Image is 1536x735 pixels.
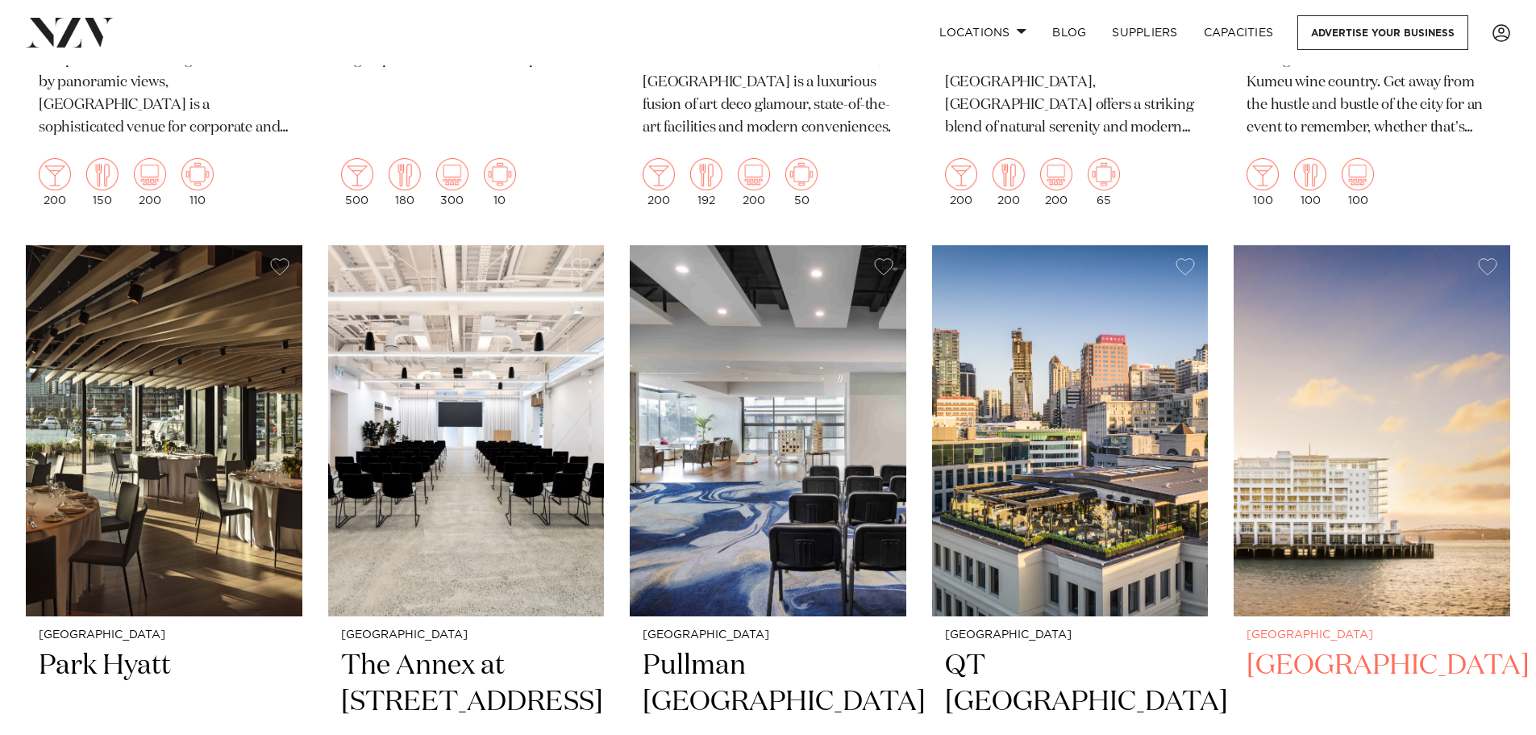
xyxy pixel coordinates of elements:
img: meeting.png [484,158,516,190]
div: 10 [484,158,516,207]
div: 200 [643,158,675,207]
img: dining.png [993,158,1025,190]
div: 200 [134,158,166,207]
img: theatre.png [738,158,770,190]
p: Brand new to [GEOGRAPHIC_DATA], [GEOGRAPHIC_DATA] is a luxurious fusion of art deco glamour, stat... [643,49,893,140]
img: dining.png [1294,158,1326,190]
div: 300 [436,158,468,207]
div: 200 [993,158,1025,207]
img: cocktail.png [643,158,675,190]
small: [GEOGRAPHIC_DATA] [39,629,289,641]
div: 200 [738,158,770,207]
img: theatre.png [1342,158,1374,190]
img: cocktail.png [39,158,71,190]
img: cocktail.png [1247,158,1279,190]
img: meeting.png [785,158,818,190]
div: 100 [1342,158,1374,207]
img: theatre.png [436,158,468,190]
div: 200 [39,158,71,207]
p: Steeped in Swiss heritage and elevated by panoramic views, [GEOGRAPHIC_DATA] is a sophisticated v... [39,49,289,140]
a: Capacities [1191,15,1287,50]
img: cocktail.png [341,158,373,190]
img: theatre.png [1040,158,1072,190]
div: 200 [1040,158,1072,207]
img: theatre.png [134,158,166,190]
div: 100 [1247,158,1279,207]
p: Just 30 minutes from [GEOGRAPHIC_DATA], [GEOGRAPHIC_DATA] offers a striking blend of natural sere... [945,49,1196,140]
div: 110 [181,158,214,207]
div: 50 [785,158,818,207]
small: [GEOGRAPHIC_DATA] [945,629,1196,641]
div: 65 [1088,158,1120,207]
img: meeting.png [1088,158,1120,190]
a: SUPPLIERS [1099,15,1190,50]
img: dining.png [389,158,421,190]
p: Unforgettable occasions in the heart of Kumeu wine country. Get away from the hustle and bustle o... [1247,49,1497,140]
div: 192 [690,158,722,207]
small: [GEOGRAPHIC_DATA] [643,629,893,641]
img: meeting.png [181,158,214,190]
a: BLOG [1039,15,1099,50]
small: [GEOGRAPHIC_DATA] [1247,629,1497,641]
div: 150 [86,158,119,207]
img: cocktail.png [945,158,977,190]
small: [GEOGRAPHIC_DATA] [341,629,592,641]
div: 100 [1294,158,1326,207]
a: Locations [926,15,1039,50]
a: Advertise your business [1297,15,1468,50]
div: 180 [389,158,421,207]
div: 500 [341,158,373,207]
img: nzv-logo.png [26,18,114,47]
img: dining.png [86,158,119,190]
div: 200 [945,158,977,207]
img: dining.png [690,158,722,190]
